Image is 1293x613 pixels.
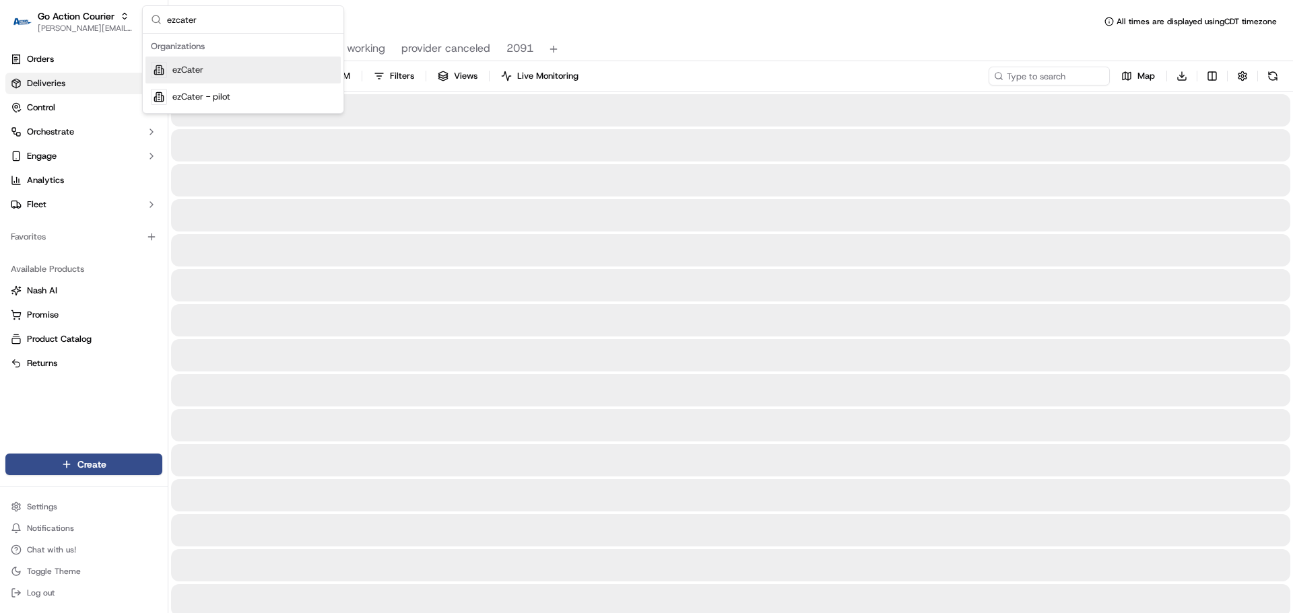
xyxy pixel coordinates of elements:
a: Returns [11,357,157,369]
span: Filters [390,70,414,82]
div: Suggestions [143,34,343,113]
a: 📗Knowledge Base [8,295,108,320]
button: Control [5,97,162,118]
span: Create [77,458,106,471]
span: [DATE] [119,209,147,219]
img: Nash [13,13,40,40]
span: [PERSON_NAME] [42,209,109,219]
div: Organizations [145,36,341,57]
button: Start new chat [229,133,245,149]
span: Notifications [27,523,74,534]
button: See all [209,172,245,188]
input: Search... [167,6,335,33]
a: Analytics [5,170,162,191]
span: • [112,209,117,219]
a: Product Catalog [11,333,157,345]
span: Map [1137,70,1155,82]
button: Settings [5,497,162,516]
span: Log out [27,587,55,598]
button: Log out [5,583,162,602]
a: Nash AI [11,285,157,297]
span: Pylon [134,334,163,344]
img: Go Action Courier [11,17,32,25]
span: Knowledge Base [27,301,103,314]
span: Returns [27,357,57,369]
span: Orchestrate [27,126,74,138]
div: Favorites [5,226,162,248]
div: Available Products [5,258,162,280]
span: Settings [27,501,57,512]
button: Engage [5,145,162,167]
span: Promise [27,309,59,321]
button: Go Action Courier [38,9,114,23]
button: Toggle Theme [5,562,162,581]
button: Create [5,454,162,475]
img: 1736555255976-a54dd68f-1ca7-489b-9aae-adbdc363a1c4 [13,129,38,153]
input: Got a question? Start typing here... [35,87,242,101]
div: Past conversations [13,175,90,186]
button: Product Catalog [5,328,162,350]
p: Welcome 👋 [13,54,245,75]
img: Jeff Sasse [13,232,35,254]
span: • [112,245,117,256]
a: Promise [11,309,157,321]
span: Fleet [27,199,46,211]
a: Powered byPylon [95,333,163,344]
div: Start new chat [61,129,221,142]
button: Fleet [5,194,162,215]
span: [DATE] [119,245,147,256]
span: All times are displayed using CDT timezone [1117,16,1277,27]
span: Toggle Theme [27,566,81,577]
button: Notifications [5,519,162,538]
span: API Documentation [127,301,216,314]
a: 💻API Documentation [108,295,222,320]
input: Type to search [989,67,1110,85]
button: Returns [5,353,162,374]
span: Analytics [27,174,64,186]
span: 2091 [506,40,533,57]
span: Live Monitoring [517,70,578,82]
img: Jeff Sasse [13,196,35,217]
span: Control [27,102,55,114]
span: [PERSON_NAME] [42,245,109,256]
span: Orders [27,53,54,65]
button: Orchestrate [5,121,162,143]
a: Deliveries [5,73,162,94]
a: Orders [5,48,162,70]
button: Refresh [1263,67,1282,85]
span: Chat with us! [27,544,76,555]
button: Filters [368,67,420,85]
button: Go Action CourierGo Action Courier[PERSON_NAME][EMAIL_ADDRESS][DOMAIN_NAME] [5,5,139,38]
span: Product Catalog [27,333,92,345]
span: Views [454,70,477,82]
span: Engage [27,150,57,162]
button: Nash AI [5,280,162,301]
button: Map [1115,67,1161,85]
button: Live Monitoring [495,67,585,85]
span: Nash AI [27,285,57,297]
div: 💻 [114,302,125,313]
button: Views [432,67,484,85]
div: 📗 [13,302,24,313]
img: 1732323095091-59ea418b-cfe3-43c8-9ae0-d0d06d6fd42c [28,129,53,153]
button: Promise [5,304,162,326]
span: ezCater - pilot [172,91,230,103]
span: Deliveries [27,77,65,89]
span: ezCater [172,64,203,76]
span: provider canceled [401,40,490,57]
button: [PERSON_NAME][EMAIL_ADDRESS][DOMAIN_NAME] [38,23,134,34]
button: Chat with us! [5,540,162,559]
span: working [347,40,385,57]
div: We're available if you need us! [61,142,185,153]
